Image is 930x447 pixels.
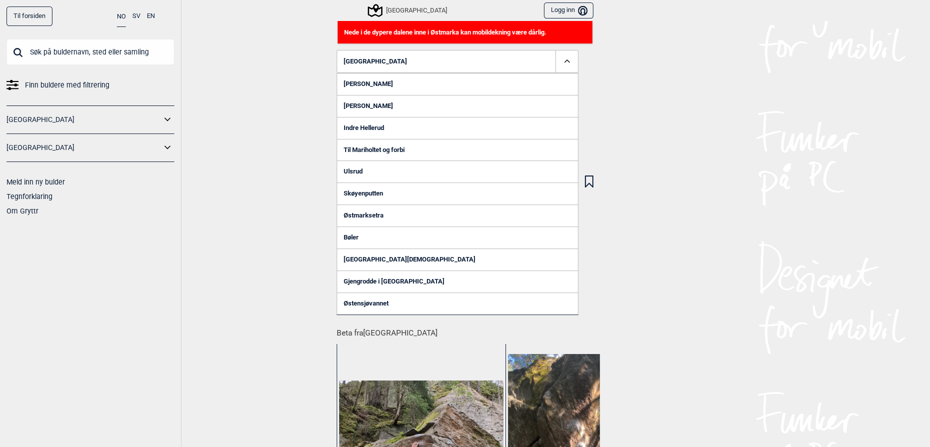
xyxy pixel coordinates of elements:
[6,78,174,92] a: Finn buldere med filtrering
[337,117,578,139] a: Indre Hellerud
[147,6,155,26] button: EN
[25,78,109,92] span: Finn buldere med filtrering
[344,27,586,37] p: Nede i de dypere dalene inne i Østmarka kan mobildekning være dårlig.
[337,292,578,314] a: Østensjøvannet
[6,192,52,200] a: Tegnforklaring
[337,95,578,117] a: [PERSON_NAME]
[337,73,578,95] a: [PERSON_NAME]
[6,6,52,26] a: Til forsiden
[544,2,593,19] button: Logg inn
[6,140,161,155] a: [GEOGRAPHIC_DATA]
[337,204,578,226] a: Østmarksetra
[337,139,578,161] a: Til Mariholtet og forbi
[132,6,140,26] button: SV
[344,58,407,65] span: [GEOGRAPHIC_DATA]
[337,182,578,204] a: Skøyenputten
[117,6,126,27] button: NO
[337,270,578,292] a: Gjengrodde i [GEOGRAPHIC_DATA]
[6,112,161,127] a: [GEOGRAPHIC_DATA]
[337,321,600,339] h1: Beta fra [GEOGRAPHIC_DATA]
[6,207,38,215] a: Om Gryttr
[337,160,578,182] a: Ulsrud
[6,178,65,186] a: Meld inn ny bulder
[337,248,578,270] a: [GEOGRAPHIC_DATA][DEMOGRAPHIC_DATA]
[6,39,174,65] input: Søk på buldernavn, sted eller samling
[369,4,447,16] div: [GEOGRAPHIC_DATA]
[337,50,578,73] button: [GEOGRAPHIC_DATA]
[337,226,578,248] a: Bøler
